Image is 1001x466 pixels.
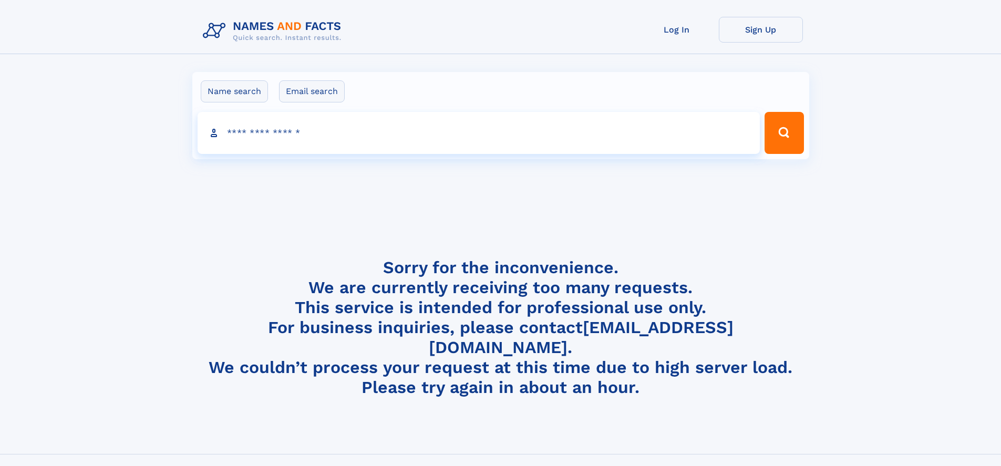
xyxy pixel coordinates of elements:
[198,112,760,154] input: search input
[429,317,734,357] a: [EMAIL_ADDRESS][DOMAIN_NAME]
[199,257,803,398] h4: Sorry for the inconvenience. We are currently receiving too many requests. This service is intend...
[201,80,268,102] label: Name search
[765,112,803,154] button: Search Button
[279,80,345,102] label: Email search
[719,17,803,43] a: Sign Up
[199,17,350,45] img: Logo Names and Facts
[635,17,719,43] a: Log In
